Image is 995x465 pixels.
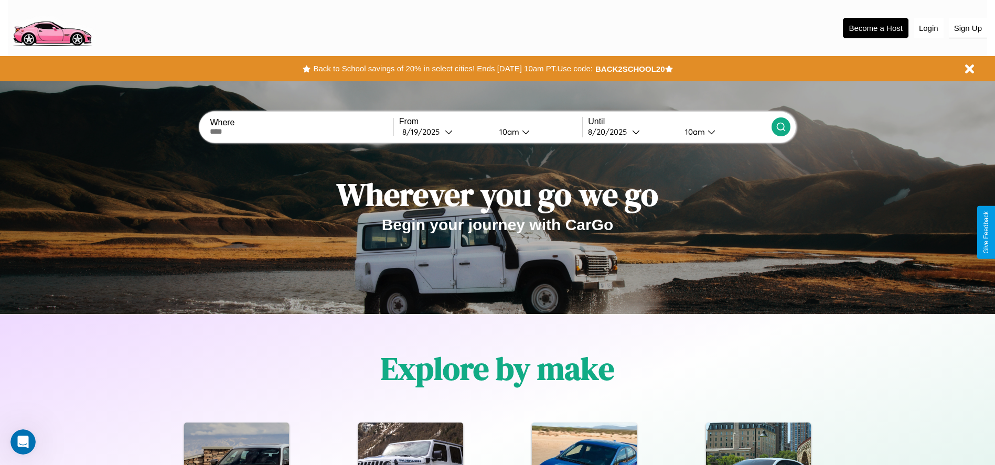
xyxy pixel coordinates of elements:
img: logo [8,5,96,49]
button: Login [914,18,944,38]
b: BACK2SCHOOL20 [595,64,665,73]
button: Sign Up [949,18,987,38]
h1: Explore by make [381,347,614,390]
button: Become a Host [843,18,908,38]
button: 10am [491,126,583,137]
button: Back to School savings of 20% in select cities! Ends [DATE] 10am PT.Use code: [311,61,595,76]
iframe: Intercom live chat [10,429,36,455]
button: 10am [677,126,772,137]
div: 8 / 20 / 2025 [588,127,632,137]
div: 10am [494,127,522,137]
label: Until [588,117,771,126]
div: Give Feedback [982,211,990,254]
div: 8 / 19 / 2025 [402,127,445,137]
div: 10am [680,127,708,137]
label: Where [210,118,393,127]
label: From [399,117,582,126]
button: 8/19/2025 [399,126,491,137]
